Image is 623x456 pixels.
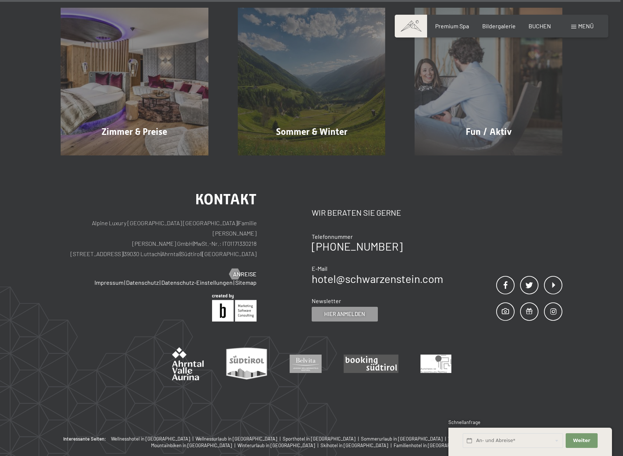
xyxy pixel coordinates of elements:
[357,436,361,442] span: |
[321,442,388,448] span: Skihotel in [GEOGRAPHIC_DATA]
[435,22,469,29] a: Premium Spa
[361,436,443,442] span: Sommerurlaub in [GEOGRAPHIC_DATA]
[191,436,196,442] span: |
[223,8,400,155] a: Wellnesshotel Südtirol SCHWARZENSTEIN - Wellnessurlaub in den Alpen, Wandern und Wellness Sommer ...
[233,270,257,278] span: Anreise
[195,191,257,208] span: Kontakt
[161,279,233,286] a: Datenschutz-Einstellungen
[321,442,394,449] a: Skihotel in [GEOGRAPHIC_DATA] |
[312,208,401,217] span: Wir beraten Sie gerne
[229,270,257,278] a: Anreise
[111,436,190,442] span: Wellnesshotel in [GEOGRAPHIC_DATA]
[276,126,347,137] span: Sommer & Winter
[578,22,594,29] span: Menü
[233,442,237,448] span: |
[312,272,443,285] a: hotel@schwarzenstein.com
[235,279,257,286] a: Sitemap
[123,250,124,257] span: |
[283,435,361,442] a: Sporthotel in [GEOGRAPHIC_DATA] |
[212,294,257,322] img: Brandnamic GmbH | Leading Hospitality Solutions
[63,435,106,442] b: Interessante Seiten:
[324,310,365,318] span: Hier anmelden
[124,279,125,286] span: |
[233,279,234,286] span: |
[160,279,161,286] span: |
[361,435,448,442] a: Sommerurlaub in [GEOGRAPHIC_DATA] |
[237,442,315,448] span: Winterurlaub in [GEOGRAPHIC_DATA]
[46,8,223,155] a: Wellnesshotel Südtirol SCHWARZENSTEIN - Wellnessurlaub in den Alpen, Wandern und Wellness Zimmer ...
[312,233,353,240] span: Telefonnummer
[448,419,480,425] span: Schnellanfrage
[193,240,194,247] span: |
[466,126,512,137] span: Fun / Aktiv
[111,435,196,442] a: Wellnesshotel in [GEOGRAPHIC_DATA] |
[566,433,597,448] button: Weiter
[312,265,327,272] span: E-Mail
[180,250,181,257] span: |
[94,279,123,286] a: Impressum
[394,442,472,449] a: Familienhotel in [GEOGRAPHIC_DATA]
[101,126,167,137] span: Zimmer & Preise
[448,435,560,442] a: Wanderhotel in [GEOGRAPHIC_DATA] mit 4 Sternen |
[394,442,472,448] span: Familienhotel in [GEOGRAPHIC_DATA]
[151,442,237,449] a: Mountainbiken in [GEOGRAPHIC_DATA] |
[196,435,283,442] a: Wellnessurlaub in [GEOGRAPHIC_DATA] |
[126,279,159,286] a: Datenschutz
[61,218,257,259] p: Alpine Luxury [GEOGRAPHIC_DATA] [GEOGRAPHIC_DATA] Familie [PERSON_NAME] [PERSON_NAME] GmbH MwSt.-...
[237,219,238,226] span: |
[283,436,355,442] span: Sporthotel in [GEOGRAPHIC_DATA]
[196,436,277,442] span: Wellnessurlaub in [GEOGRAPHIC_DATA]
[573,437,590,444] span: Weiter
[312,297,341,304] span: Newsletter
[201,250,202,257] span: |
[278,436,283,442] span: |
[529,22,551,29] a: BUCHEN
[482,22,516,29] a: Bildergalerie
[151,442,232,448] span: Mountainbiken in [GEOGRAPHIC_DATA]
[400,8,577,155] a: Wellnesshotel Südtirol SCHWARZENSTEIN - Wellnessurlaub in den Alpen, Wandern und Wellness Fun / A...
[316,442,321,448] span: |
[237,442,321,449] a: Winterurlaub in [GEOGRAPHIC_DATA] |
[389,442,394,448] span: |
[312,240,402,253] a: [PHONE_NUMBER]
